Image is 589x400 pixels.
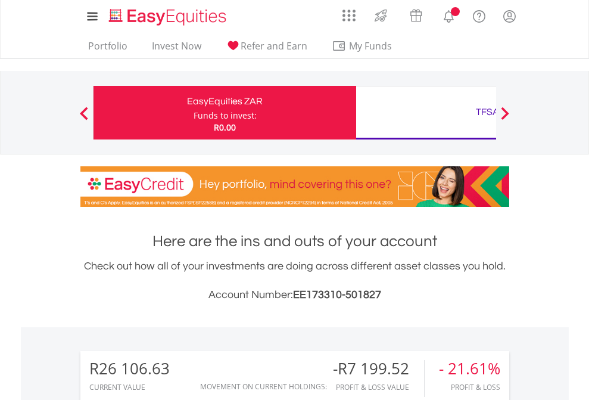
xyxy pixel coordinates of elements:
span: EE173310-501827 [293,289,381,300]
a: Vouchers [398,3,434,25]
img: vouchers-v2.svg [406,6,426,25]
a: Portfolio [83,40,132,58]
div: Check out how all of your investments are doing across different asset classes you hold. [80,258,509,303]
h1: Here are the ins and outs of your account [80,231,509,252]
span: Refer and Earn [241,39,307,52]
div: R26 106.63 [89,360,170,377]
div: EasyEquities ZAR [101,93,349,110]
h3: Account Number: [80,287,509,303]
div: -R7 199.52 [333,360,424,377]
div: Movement on Current Holdings: [200,383,327,390]
button: Previous [72,113,96,125]
div: Funds to invest: [194,110,257,122]
button: Next [493,113,517,125]
a: Refer and Earn [221,40,312,58]
img: EasyCredit Promotion Banner [80,166,509,207]
div: CURRENT VALUE [89,383,170,391]
a: AppsGrid [335,3,363,22]
a: FAQ's and Support [464,3,494,27]
div: Profit & Loss Value [333,383,424,391]
a: Home page [104,3,231,27]
a: My Profile [494,3,525,29]
span: R0.00 [214,122,236,133]
a: Notifications [434,3,464,27]
div: - 21.61% [439,360,500,377]
img: thrive-v2.svg [371,6,391,25]
a: Invest Now [147,40,206,58]
span: My Funds [332,38,410,54]
img: grid-menu-icon.svg [342,9,356,22]
img: EasyEquities_Logo.png [107,7,231,27]
div: Profit & Loss [439,383,500,391]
